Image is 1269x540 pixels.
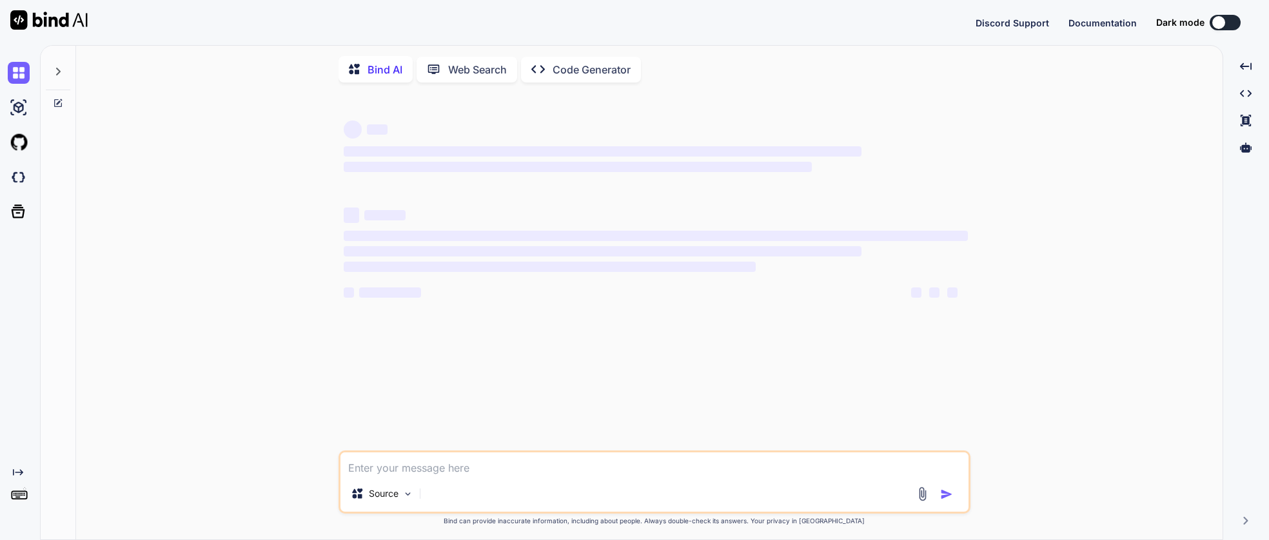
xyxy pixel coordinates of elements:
span: ‌ [929,287,939,298]
p: Bind can provide inaccurate information, including about people. Always double-check its answers.... [339,516,970,526]
img: ai-studio [8,97,30,119]
img: icon [940,488,953,501]
span: ‌ [911,287,921,298]
span: ‌ [344,246,861,256]
span: ‌ [344,287,354,298]
span: ‌ [344,146,861,157]
span: Documentation [1068,17,1137,28]
img: attachment [915,487,930,501]
p: Source [369,487,398,500]
span: ‌ [344,121,362,139]
p: Web Search [448,62,507,77]
img: Bind AI [10,10,88,30]
button: Documentation [1068,16,1137,30]
img: githubLight [8,131,30,153]
span: Dark mode [1156,16,1205,29]
img: chat [8,62,30,84]
img: Pick Models [402,488,413,499]
span: ‌ [344,262,756,272]
p: Bind AI [368,62,402,77]
span: ‌ [344,207,359,223]
span: ‌ [344,162,812,172]
span: ‌ [344,231,968,241]
span: Discord Support [976,17,1049,28]
button: Discord Support [976,16,1049,30]
p: Code Generator [553,62,631,77]
span: ‌ [367,124,388,135]
span: ‌ [359,287,421,298]
img: darkCloudIdeIcon [8,166,30,188]
span: ‌ [364,210,406,220]
span: ‌ [947,287,958,298]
